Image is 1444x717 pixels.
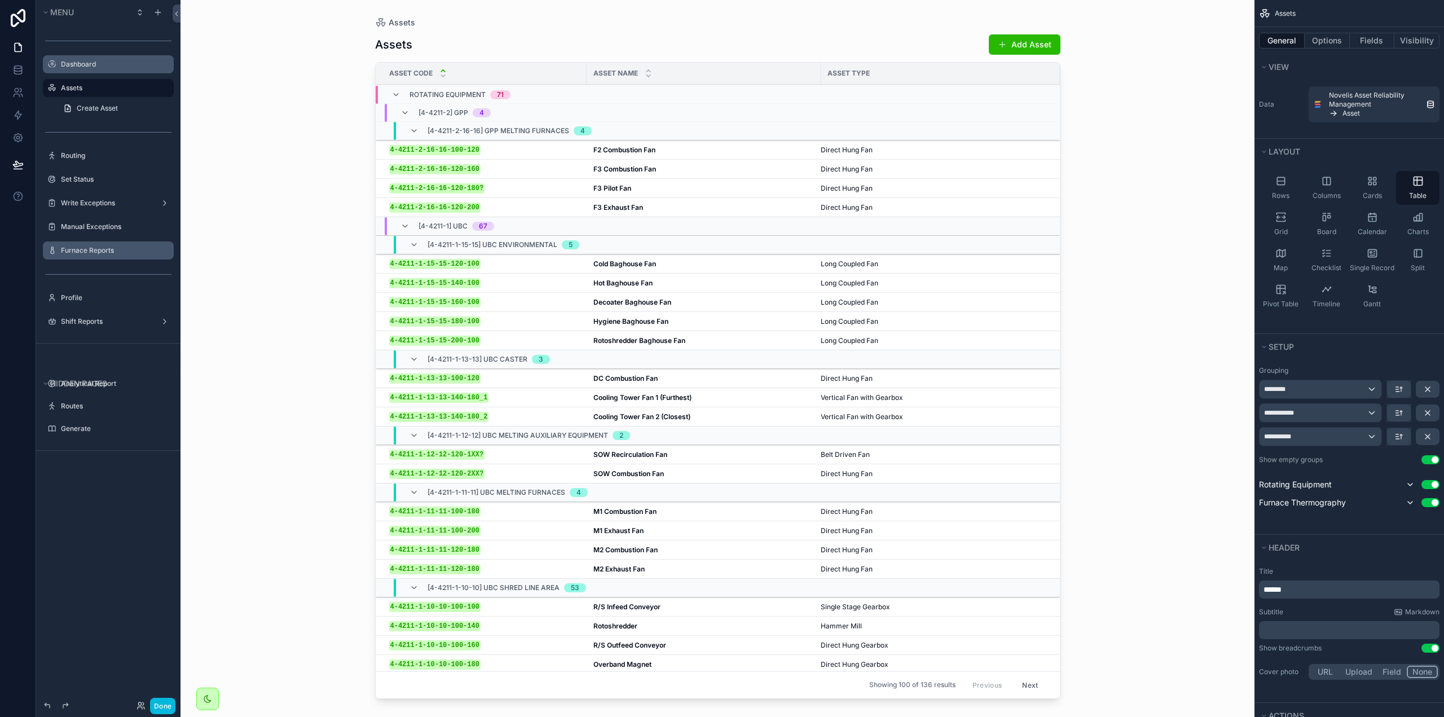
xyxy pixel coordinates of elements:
span: Menu [50,7,74,17]
span: Layout [1269,147,1300,156]
button: Hidden pages [41,376,169,392]
span: Grid [1274,227,1288,236]
label: Profile [61,293,167,302]
label: Manual Exceptions [61,222,167,231]
button: Done [150,698,175,714]
label: Data [1259,100,1304,109]
div: 3 [539,355,543,364]
span: Single Record [1350,263,1394,272]
span: View [1269,62,1289,72]
span: [4-4211-2] GPP [419,108,468,117]
span: Map [1274,263,1288,272]
button: Next [1014,676,1046,694]
button: Gantt [1350,279,1394,313]
div: 4 [580,126,585,135]
button: Fields [1350,33,1395,49]
button: Split [1396,243,1439,277]
div: 4 [576,488,581,497]
button: Columns [1305,171,1348,205]
div: Show breadcrumbs [1259,644,1322,653]
a: Set Status [61,175,167,184]
span: Asset Code [389,69,433,78]
span: Rotating Equipment [1259,479,1332,490]
span: [4-4211-1-15-15] UBC Environmental [428,240,557,249]
span: Header [1269,543,1300,552]
button: Calendar [1350,207,1394,241]
label: Furnace Reports [61,246,167,255]
div: scrollable content [1259,621,1439,639]
button: Upload [1340,666,1377,678]
div: 67 [479,222,487,231]
span: Pivot Table [1263,300,1298,309]
span: [4-4211-1-12-12] UBC Melting Auxiliary Equipment [428,431,608,440]
span: Board [1317,227,1336,236]
span: Checklist [1311,263,1341,272]
button: Rows [1259,171,1302,205]
button: Checklist [1305,243,1348,277]
span: Asset Type [827,69,870,78]
span: [4-4211-1] UBC [419,222,468,231]
button: URL [1310,666,1340,678]
button: Pivot Table [1259,279,1302,313]
div: 71 [497,90,504,99]
span: Table [1409,191,1427,200]
button: Grid [1259,207,1302,241]
div: 5 [569,240,573,249]
button: Header [1259,540,1433,556]
span: Showing 100 of 136 results [869,681,956,690]
span: Timeline [1313,300,1340,309]
button: Field [1377,666,1407,678]
span: Columns [1313,191,1341,200]
button: Menu [41,5,129,20]
a: Markdown [1394,608,1439,617]
button: Charts [1396,207,1439,241]
button: General [1259,33,1305,49]
button: Table [1396,171,1439,205]
span: Split [1411,263,1425,272]
label: Shift Reports [61,317,151,326]
label: Assets [61,83,167,93]
button: Board [1305,207,1348,241]
a: Dashboard [61,60,167,69]
label: Analytical Report [61,379,167,388]
label: Title [1259,567,1439,576]
span: Furnace Thermography [1259,497,1346,508]
div: scrollable content [1259,580,1439,599]
label: Generate [61,424,167,433]
button: Map [1259,243,1302,277]
label: Show empty groups [1259,455,1323,464]
div: 2 [619,431,623,440]
button: View [1259,59,1433,75]
label: Routing [61,151,167,160]
span: Novelis Asset Reliability Management [1329,91,1421,109]
button: Layout [1259,144,1433,160]
span: Asset [1342,109,1360,118]
span: Cards [1363,191,1382,200]
button: Single Record [1350,243,1394,277]
img: SmartSuite logo [1313,100,1322,109]
span: Markdown [1405,608,1439,617]
a: Novelis Asset Reliability ManagementAsset [1309,86,1439,122]
label: Write Exceptions [61,199,151,208]
span: Charts [1407,227,1429,236]
span: [4-4211-1-13-13] UBC Caster [428,355,527,364]
span: Gantt [1363,300,1381,309]
span: Create Asset [77,104,118,113]
div: 53 [571,583,579,592]
a: Routes [61,402,167,411]
button: Setup [1259,339,1433,355]
button: Options [1305,33,1350,49]
span: [4-4211-2-16-16] GPP Melting Furnaces [428,126,569,135]
span: Rows [1272,191,1289,200]
label: Subtitle [1259,608,1283,617]
span: Setup [1269,342,1294,351]
button: None [1407,666,1438,678]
